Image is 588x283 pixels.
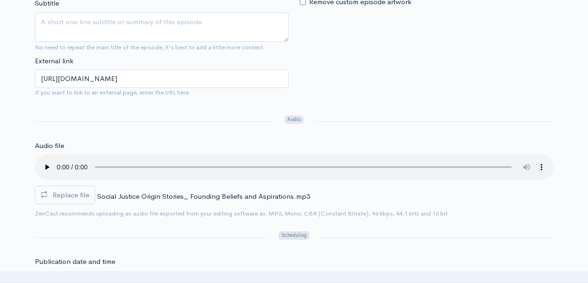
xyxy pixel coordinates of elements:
input: Enter URL [35,69,289,88]
label: Publication date and time [35,256,115,267]
small: If you want to link to an external page, enter the URL here. [35,88,289,97]
span: Replace file [53,190,89,199]
span: Audio [284,115,304,124]
small: ZenCast recommends uploading an audio file exported from your editing software as: MP3, Mono, CBR... [35,209,448,217]
label: External link [35,56,73,67]
small: No need to repeat the main title of the episode, it's best to add a little more context. [35,43,265,51]
label: Audio file [35,141,64,151]
span: Scheduling [278,231,309,240]
span: Social Justice Origin Stories_ Founding Beliefs and Aspirations.mp3 [97,192,310,201]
